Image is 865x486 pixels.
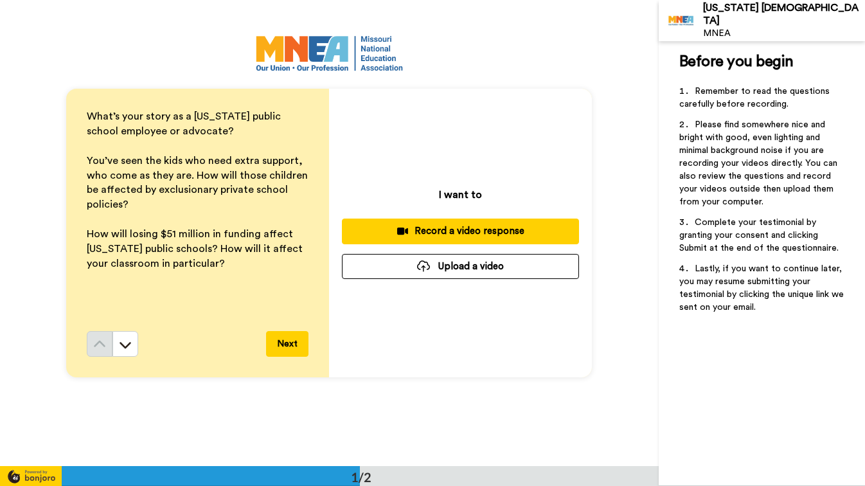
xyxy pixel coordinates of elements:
span: Please find somewhere nice and bright with good, even lighting and minimal background noise if yo... [679,120,840,206]
span: You’ve seen the kids who need extra support, who come as they are. How will those children be aff... [87,156,310,210]
div: Record a video response [352,224,569,238]
button: Next [266,331,308,357]
button: Upload a video [342,254,579,279]
span: Complete your testimonial by granting your consent and clicking Submit at the end of the question... [679,218,839,253]
button: Record a video response [342,219,579,244]
span: Lastly, if you want to continue later, you may resume submitting your testimonial by clicking the... [679,264,846,312]
span: What’s your story as a [US_STATE] public school employee or advocate? [87,111,283,136]
span: Before you begin [679,54,793,69]
p: I want to [439,187,482,203]
span: How will losing $51 million in funding affect [US_STATE] public schools? How will it affect your ... [87,229,305,269]
div: [US_STATE] [DEMOGRAPHIC_DATA] [703,2,864,26]
div: MNEA [703,28,864,39]
span: Remember to read the questions carefully before recording. [679,87,832,109]
img: Profile Image [666,5,697,36]
div: 1/2 [330,468,392,486]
